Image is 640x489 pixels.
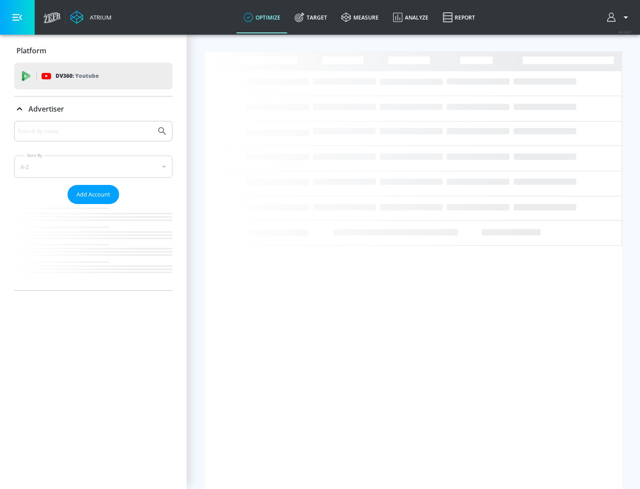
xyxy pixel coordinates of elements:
[14,38,172,63] div: Platform
[619,29,631,34] span: v 4.24.0
[436,1,482,33] a: Report
[25,152,44,158] label: Sort By
[56,71,99,81] p: DV360:
[334,1,386,33] a: measure
[70,11,112,24] a: Atrium
[14,63,172,89] div: DV360: Youtube
[236,1,288,33] a: optimize
[75,71,99,80] p: Youtube
[16,46,46,56] p: Platform
[86,13,112,21] div: Atrium
[14,156,172,178] div: A-Z
[14,204,172,290] nav: list of Advertiser
[28,104,64,114] p: Advertiser
[386,1,436,33] a: Analyze
[68,185,119,204] button: Add Account
[14,96,172,121] div: Advertiser
[76,189,110,200] span: Add Account
[18,125,152,137] input: Search by name
[14,121,172,290] div: Advertiser
[288,1,334,33] a: Target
